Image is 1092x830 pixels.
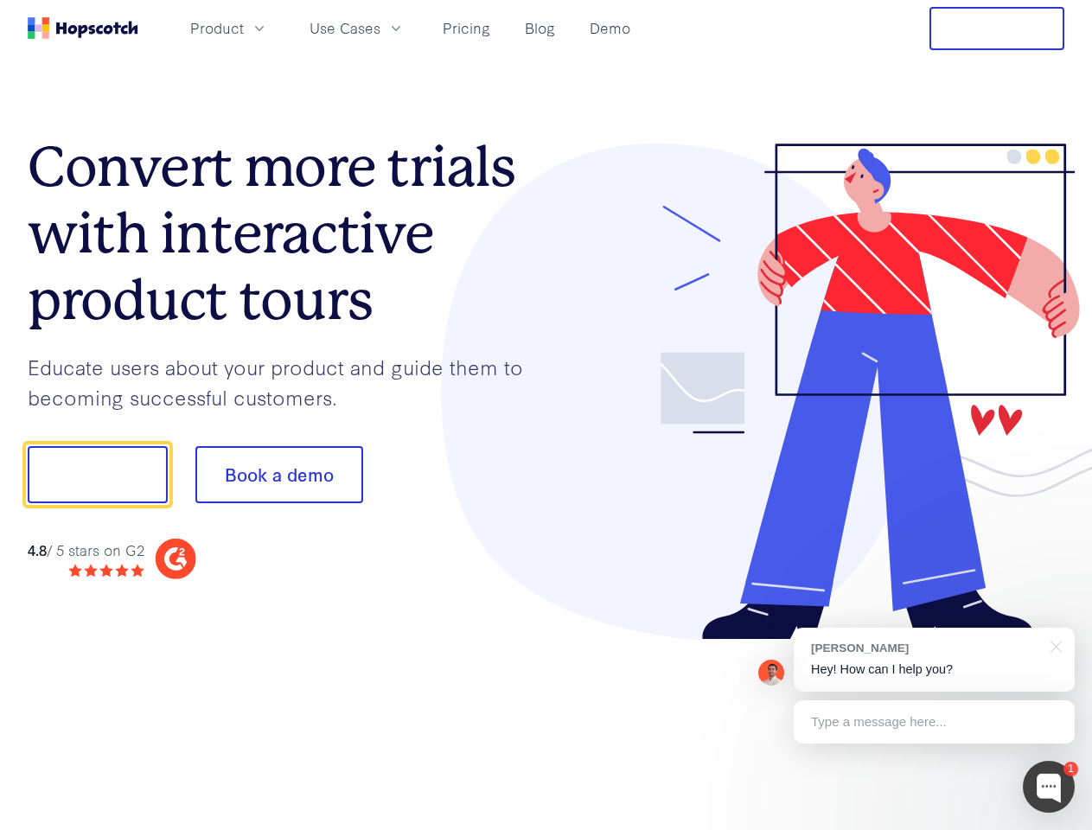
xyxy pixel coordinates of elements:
button: Show me! [28,446,168,503]
p: Hey! How can I help you? [811,661,1057,679]
span: Product [190,17,244,39]
a: Blog [518,14,562,42]
div: Type a message here... [794,700,1075,744]
h1: Convert more trials with interactive product tours [28,134,546,333]
div: 1 [1063,762,1078,776]
span: Use Cases [310,17,380,39]
a: Home [28,17,138,39]
button: Book a demo [195,446,363,503]
p: Educate users about your product and guide them to becoming successful customers. [28,352,546,412]
strong: 4.8 [28,539,47,559]
a: Pricing [436,14,497,42]
div: [PERSON_NAME] [811,640,1040,656]
button: Product [180,14,278,42]
img: Mark Spera [758,660,784,686]
button: Free Trial [929,7,1064,50]
a: Demo [583,14,637,42]
div: / 5 stars on G2 [28,539,144,561]
button: Use Cases [299,14,415,42]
